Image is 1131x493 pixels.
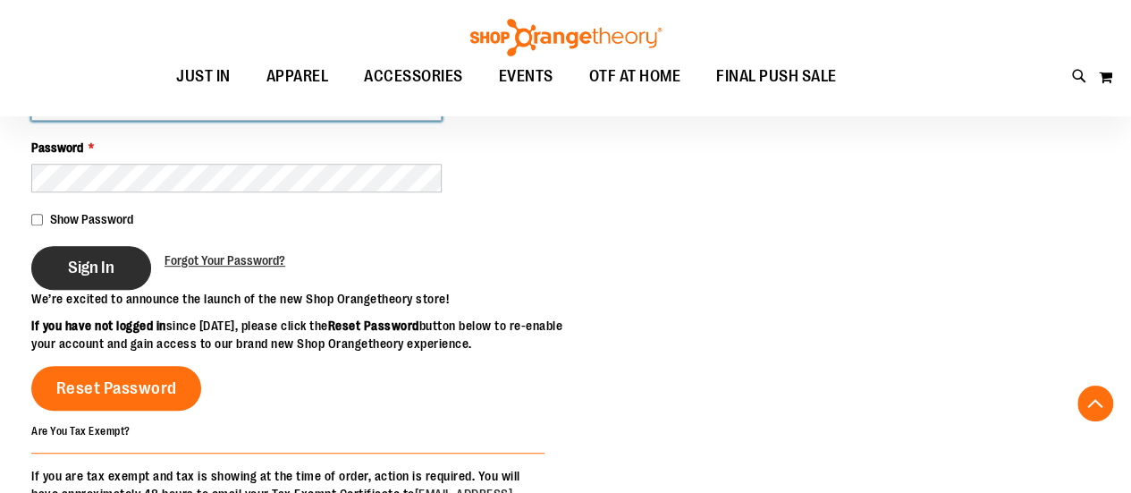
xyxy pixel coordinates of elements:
[56,378,177,398] span: Reset Password
[1077,386,1113,421] button: Back To Top
[468,19,664,56] img: Shop Orangetheory
[165,251,285,269] a: Forgot Your Password?
[176,56,231,97] span: JUST IN
[499,56,553,97] span: EVENTS
[589,56,681,97] span: OTF AT HOME
[249,56,347,98] a: APPAREL
[328,319,419,333] strong: Reset Password
[158,56,249,98] a: JUST IN
[68,258,114,277] span: Sign In
[481,56,571,98] a: EVENTS
[364,56,463,97] span: ACCESSORIES
[31,317,566,353] p: since [DATE], please click the button below to re-enable your account and gain access to our bran...
[31,246,151,290] button: Sign In
[698,56,855,98] a: FINAL PUSH SALE
[346,56,481,98] a: ACCESSORIES
[31,290,566,308] p: We’re excited to announce the launch of the new Shop Orangetheory store!
[165,253,285,268] span: Forgot Your Password?
[31,366,201,411] a: Reset Password
[31,319,166,333] strong: If you have not logged in
[266,56,329,97] span: APPAREL
[50,212,133,226] span: Show Password
[571,56,699,98] a: OTF AT HOME
[31,425,131,438] strong: Are You Tax Exempt?
[716,56,837,97] span: FINAL PUSH SALE
[31,140,83,155] span: Password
